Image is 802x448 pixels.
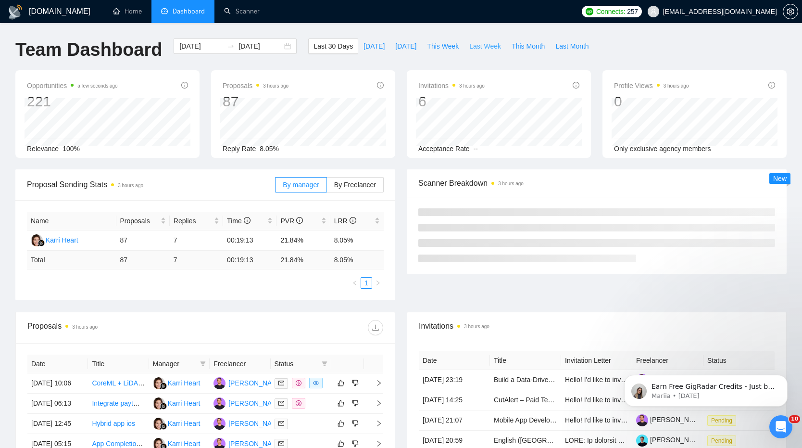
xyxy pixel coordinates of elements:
[38,240,45,246] img: gigradar-bm.png
[263,83,288,89] time: 3 hours ago
[352,379,359,387] span: dislike
[419,320,775,332] span: Invitations
[636,435,648,447] img: c112VnBI8JK3NYG25kKALDwaJYdMQHoLp1suPqBGxjMXve0kI_F4RLzw-yvoAujfr2
[153,358,196,369] span: Manager
[153,377,165,389] img: KH
[92,399,307,407] a: Integrate paytm payment gateway into my reactnative mobile application
[334,217,356,225] span: LRR
[506,38,550,54] button: This Month
[614,145,711,153] span: Only exclusive agency members
[490,370,561,390] td: Build a Data-Driven Dashboard MVP in Bubble (with Simple AI Onboarding)
[200,361,206,367] span: filter
[181,82,188,89] span: info-circle
[27,251,116,269] td: Total
[228,378,284,388] div: [PERSON_NAME]
[375,280,381,286] span: right
[116,230,170,251] td: 87
[160,403,167,410] img: gigradar-bm.png
[168,378,200,388] div: Karri Heart
[610,355,802,422] iframe: Intercom notifications message
[27,179,275,191] span: Proposal Sending Stats
[349,277,361,289] button: left
[210,355,270,373] th: Freelancer
[350,397,361,409] button: dislike
[168,418,200,429] div: Karri Heart
[419,410,490,431] td: [DATE] 21:07
[170,212,223,230] th: Replies
[372,277,384,289] button: right
[228,398,284,409] div: [PERSON_NAME]
[664,83,689,89] time: 3 hours ago
[586,8,593,15] img: upwork-logo.png
[280,217,303,225] span: PVR
[490,351,561,370] th: Title
[278,421,284,426] span: mail
[168,398,200,409] div: Karri Heart
[27,92,118,111] div: 221
[116,251,170,269] td: 87
[490,390,561,410] td: CutAlert – Paid Test Project (Bubble)
[335,418,347,429] button: like
[278,400,284,406] span: mail
[783,8,798,15] span: setting
[368,324,383,332] span: download
[223,230,276,251] td: 00:19:13
[313,380,319,386] span: eye
[170,251,223,269] td: 7
[244,217,251,224] span: info-circle
[368,320,383,335] button: download
[368,400,382,407] span: right
[88,355,149,373] th: Title
[350,377,361,389] button: dislike
[419,351,490,370] th: Date
[418,177,775,189] span: Scanner Breakdown
[650,8,657,15] span: user
[296,217,303,224] span: info-circle
[173,7,205,15] span: Dashboard
[149,355,210,373] th: Manager
[358,38,390,54] button: [DATE]
[350,418,361,429] button: dislike
[223,80,288,91] span: Proposals
[27,355,88,373] th: Date
[120,216,159,226] span: Proposals
[276,251,330,269] td: 21.84 %
[555,41,589,51] span: Last Month
[227,217,250,225] span: Time
[636,436,705,444] a: [PERSON_NAME]
[227,42,235,50] span: swap-right
[352,399,359,407] span: dislike
[352,420,359,427] span: dislike
[213,399,284,407] a: EE[PERSON_NAME]
[92,440,221,448] a: App Completion Needed for AI-Built Project
[27,212,116,230] th: Name
[27,80,118,91] span: Opportunities
[161,8,168,14] span: dashboard
[419,370,490,390] td: [DATE] 23:19
[494,376,719,384] a: Build a Data-Driven Dashboard MVP in Bubble (with Simple AI Onboarding)
[512,41,545,51] span: This Month
[330,230,384,251] td: 8.05%
[368,440,382,447] span: right
[31,234,43,246] img: KH
[113,7,142,15] a: homeHome
[296,400,301,406] span: dollar
[313,41,353,51] span: Last 30 Days
[63,145,80,153] span: 100%
[330,251,384,269] td: 8.05 %
[278,441,284,447] span: mail
[614,92,689,111] div: 0
[395,41,416,51] span: [DATE]
[363,41,385,51] span: [DATE]
[153,419,200,427] a: KHKarri Heart
[27,394,88,414] td: [DATE] 06:13
[275,358,318,369] span: Status
[338,399,344,407] span: like
[213,418,226,430] img: EE
[153,399,200,407] a: KHKarri Heart
[15,38,162,61] h1: Team Dashboard
[46,235,78,245] div: Karri Heart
